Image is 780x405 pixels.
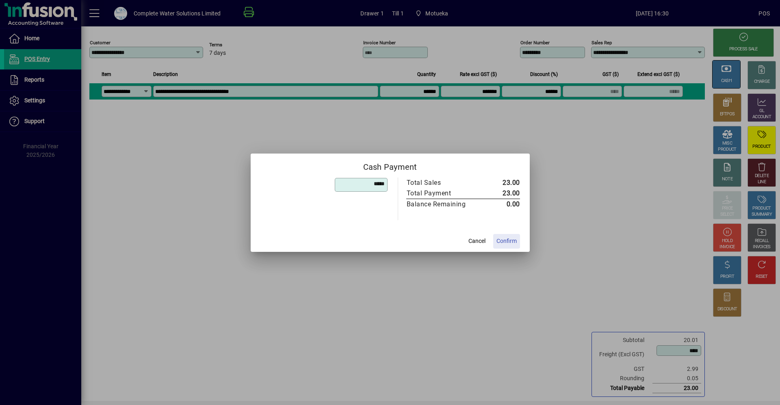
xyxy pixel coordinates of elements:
[483,178,520,188] td: 23.00
[406,178,483,188] td: Total Sales
[496,237,517,245] span: Confirm
[407,199,475,209] div: Balance Remaining
[493,234,520,249] button: Confirm
[483,188,520,199] td: 23.00
[483,199,520,210] td: 0.00
[406,188,483,199] td: Total Payment
[251,154,530,177] h2: Cash Payment
[464,234,490,249] button: Cancel
[468,237,485,245] span: Cancel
